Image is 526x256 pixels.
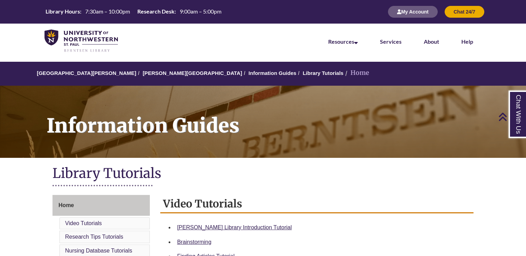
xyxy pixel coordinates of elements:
a: Resources [328,38,358,45]
button: My Account [388,6,438,18]
a: [GEOGRAPHIC_DATA][PERSON_NAME] [37,70,136,76]
a: Video Tutorials [65,220,102,226]
a: Home [52,195,150,216]
a: Information Guides [249,70,297,76]
table: Hours Today [43,8,224,15]
button: Chat 24/7 [445,6,484,18]
a: Chat 24/7 [445,9,484,15]
h1: Information Guides [39,86,526,149]
a: Research Tips Tutorials [65,234,123,240]
h1: Library Tutorials [52,165,473,183]
a: My Account [388,9,438,15]
a: About [424,38,439,45]
a: Brainstorming [177,239,211,245]
span: 9:00am – 5:00pm [180,8,221,15]
a: Services [380,38,402,45]
li: Home [343,68,369,78]
th: Research Desk: [135,8,177,15]
a: Library Tutorials [303,70,343,76]
a: Back to Top [498,112,524,121]
a: Hours Today [43,8,224,16]
span: Home [58,202,74,208]
a: [PERSON_NAME][GEOGRAPHIC_DATA] [143,70,242,76]
a: [PERSON_NAME] Library Introduction Tutorial [177,224,292,230]
span: 7:30am – 10:00pm [85,8,130,15]
h2: Video Tutorials [160,195,473,213]
a: Nursing Database Tutorials [65,248,132,254]
th: Library Hours: [43,8,82,15]
a: Help [461,38,473,45]
img: UNWSP Library Logo [44,29,118,53]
